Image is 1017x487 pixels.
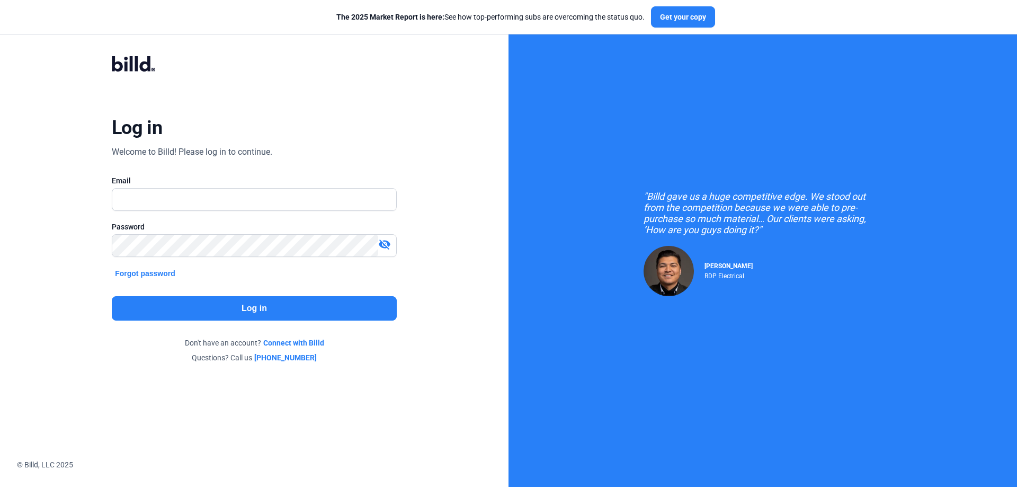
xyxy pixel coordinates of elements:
button: Get your copy [651,6,715,28]
div: See how top-performing subs are overcoming the status quo. [336,12,645,22]
mat-icon: visibility_off [378,238,391,251]
a: [PHONE_NUMBER] [254,352,317,363]
span: [PERSON_NAME] [704,262,753,270]
div: Log in [112,116,162,139]
span: The 2025 Market Report is here: [336,13,444,21]
button: Forgot password [112,268,179,279]
div: Don't have an account? [112,338,397,348]
img: Raul Pacheco [644,246,694,296]
div: "Billd gave us a huge competitive edge. We stood out from the competition because we were able to... [644,191,882,235]
button: Log in [112,296,397,321]
a: Connect with Billd [263,338,324,348]
div: Welcome to Billd! Please log in to continue. [112,146,272,158]
div: Password [112,222,397,232]
div: Questions? Call us [112,352,397,363]
div: Email [112,175,397,186]
div: RDP Electrical [704,270,753,280]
